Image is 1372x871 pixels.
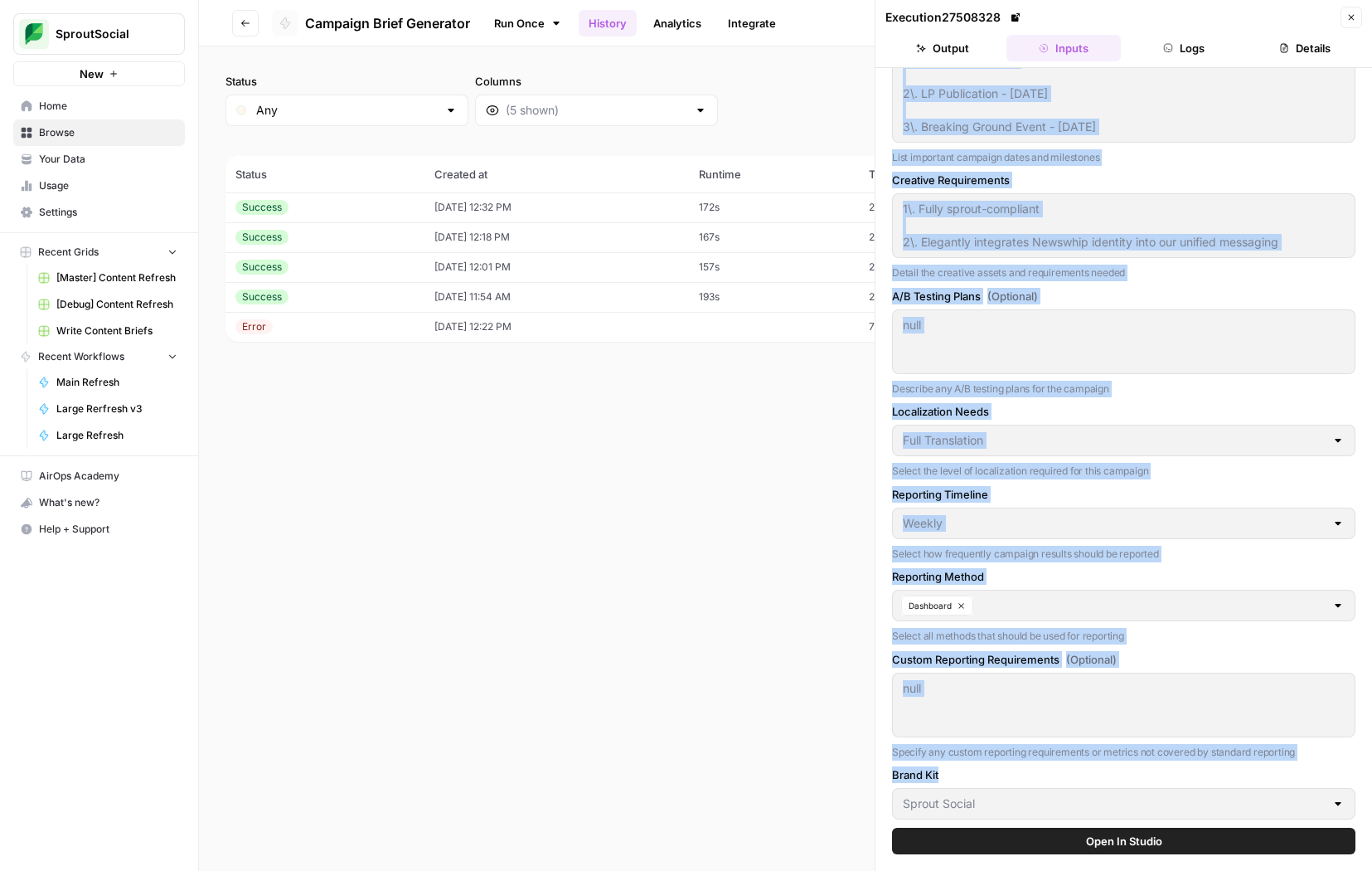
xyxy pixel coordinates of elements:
[892,265,1355,281] p: Detail the creative assets and requirements needed
[859,282,992,312] td: 21
[892,403,1355,420] label: Localization Needs
[31,291,185,318] a: [Debug] Content Refresh
[56,270,177,285] span: [Master] Content Refresh
[424,282,689,312] td: [DATE] 11:54 AM
[14,490,184,515] div: What's new?
[892,651,1355,668] label: Custom Reporting Requirements
[689,222,859,252] td: 167s
[689,252,859,282] td: 157s
[859,312,992,342] td: 73
[13,93,185,119] a: Home
[272,10,470,36] a: Campaign Brief Generator
[903,432,1325,449] input: Full Translation
[892,172,1355,188] label: Creative Requirements
[892,568,1355,585] label: Reporting Method
[903,201,1345,251] textarea: 1\. Fully sprout-compliant 2\. Elegantly integrates Newswhip identity into our unified messaging
[909,599,952,612] span: Dashboard
[39,99,177,114] span: Home
[235,200,288,215] div: Success
[235,260,288,275] div: Success
[892,766,1355,783] label: Brand Kit
[892,463,1355,479] p: Select the level of localization required for this campaign
[859,156,992,192] th: Tasks
[892,744,1355,761] p: Specify any custom reporting requirements or metrics not covered by standard reporting
[235,230,288,245] div: Success
[892,288,1355,304] label: A/B Testing Plans
[225,126,1345,156] span: (5 records)
[892,546,1355,562] p: Select how frequently campaign results should be reported
[256,102,438,119] input: Any
[859,222,992,252] td: 22
[892,486,1355,503] label: Reporting Timeline
[13,489,185,516] button: What's new?
[424,222,689,252] td: [DATE] 12:18 PM
[235,319,273,334] div: Error
[39,469,177,484] span: AirOps Academy
[31,422,185,449] a: Large Refresh
[1006,35,1121,61] button: Inputs
[903,52,1345,135] textarea: 1\. Brief Due - [DATE] 2\. LP Publication - [DATE] 3\. Breaking Ground Event - [DATE]
[39,178,177,193] span: Usage
[80,66,104,82] span: New
[1086,833,1162,849] span: Open In Studio
[235,290,288,304] div: Success
[13,173,185,199] a: Usage
[31,318,185,344] a: Write Content Briefs
[1248,35,1362,61] button: Details
[885,9,1024,26] div: Execution 27508328
[56,324,177,338] span: Write Content Briefs
[56,26,156,42] span: SproutSocial
[892,628,1355,645] p: Select all methods that should be used for reporting
[38,245,99,260] span: Recent Grids
[13,146,185,173] a: Your Data
[892,381,1355,397] p: Describe any A/B testing plans for the campaign
[13,516,185,543] button: Help + Support
[579,10,637,36] a: History
[483,9,572,37] a: Run Once
[225,156,424,192] th: Status
[1127,35,1242,61] button: Logs
[987,288,1038,304] span: (Optional)
[859,192,992,222] td: 25
[31,265,185,291] a: [Master] Content Refresh
[859,252,992,282] td: 20
[475,73,718,90] label: Columns
[903,317,1345,333] textarea: null
[305,13,470,33] span: Campaign Brief Generator
[13,61,185,86] button: New
[56,375,177,390] span: Main Refresh
[225,73,468,90] label: Status
[56,401,177,416] span: Large Rerfresh v3
[689,156,859,192] th: Runtime
[13,119,185,146] a: Browse
[13,240,185,265] button: Recent Grids
[56,297,177,312] span: [Debug] Content Refresh
[718,10,786,36] a: Integrate
[643,10,711,36] a: Analytics
[39,152,177,167] span: Your Data
[31,369,185,396] a: Main Refresh
[13,13,185,55] button: Workspace: SproutSocial
[39,205,177,220] span: Settings
[689,282,859,312] td: 193s
[903,796,1325,812] input: Sprout Social
[39,522,177,537] span: Help + Support
[903,515,1325,532] input: Weekly
[19,19,49,49] img: SproutSocial Logo
[892,149,1355,166] p: List important campaign dates and milestones
[1066,651,1117,668] span: (Optional)
[31,396,185,422] a: Large Rerfresh v3
[424,156,689,192] th: Created at
[424,192,689,222] td: [DATE] 12:32 PM
[38,349,124,364] span: Recent Workflows
[901,596,973,616] button: Dashboard
[903,680,1345,697] textarea: null
[506,102,687,119] input: (5 shown)
[885,35,1000,61] button: Output
[424,312,689,342] td: [DATE] 12:22 PM
[56,428,177,443] span: Large Refresh
[39,125,177,140] span: Browse
[424,252,689,282] td: [DATE] 12:01 PM
[689,192,859,222] td: 172s
[13,463,185,489] a: AirOps Academy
